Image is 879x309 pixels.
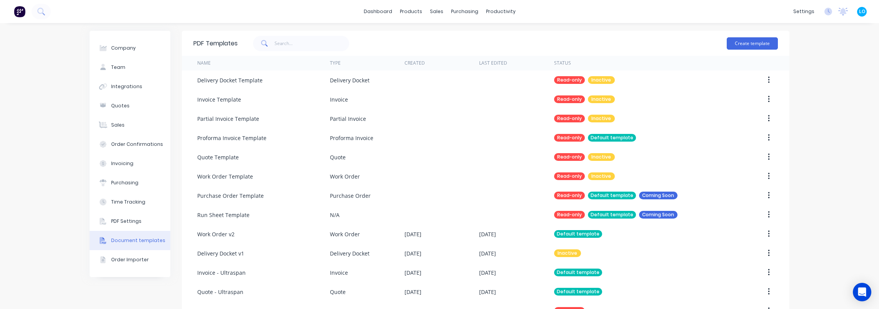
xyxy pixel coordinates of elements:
button: Team [90,58,170,77]
div: Work Order [330,172,360,180]
input: Search... [275,36,350,51]
div: Invoice [330,269,348,277]
div: Quote [330,288,346,296]
div: Read-only [554,172,585,180]
div: Default template [588,211,636,219]
button: Purchasing [90,173,170,192]
div: Company [111,45,136,52]
div: [DATE] [405,230,421,238]
button: Invoicing [90,154,170,173]
div: Read-only [554,211,585,219]
button: Sales [90,115,170,135]
div: Purchase Order Template [197,192,264,200]
div: [DATE] [479,269,496,277]
div: Quote Template [197,153,239,161]
div: Last Edited [479,60,507,67]
div: sales [426,6,447,17]
div: [DATE] [479,249,496,257]
div: Open Intercom Messenger [853,283,871,301]
div: Inactive [554,249,581,257]
div: Delivery Docket [330,249,370,257]
button: Quotes [90,96,170,115]
div: products [396,6,426,17]
div: Purchase Order [330,192,371,200]
div: Read-only [554,115,585,122]
div: Type [330,60,341,67]
div: Inactive [588,95,615,103]
div: Work Order v2 [197,230,235,238]
div: Run Sheet Template [197,211,250,219]
div: Read-only [554,76,585,84]
div: [DATE] [479,288,496,296]
button: Company [90,38,170,58]
div: Work Order [330,230,360,238]
div: Inactive [588,153,615,161]
div: Delivery Docket v1 [197,249,244,257]
div: Work Order Template [197,172,253,180]
div: Invoice Template [197,95,241,104]
div: Integrations [111,83,142,90]
div: Default template [588,192,636,199]
div: Read-only [554,192,585,199]
button: Integrations [90,77,170,96]
img: Factory [14,6,25,17]
div: [DATE] [405,249,421,257]
button: PDF Settings [90,212,170,231]
div: Quote - Ultraspan [197,288,243,296]
div: Proforma Invoice Template [197,134,266,142]
button: Order Confirmations [90,135,170,154]
div: PDF Templates [193,39,238,48]
div: Default template [554,288,602,296]
div: Created [405,60,425,67]
div: Document templates [111,237,165,244]
div: Read-only [554,134,585,142]
a: dashboard [360,6,396,17]
div: Default template [554,269,602,276]
div: PDF Settings [111,218,142,225]
div: Status [554,60,571,67]
span: LO [859,8,865,15]
button: Time Tracking [90,192,170,212]
div: Invoice [330,95,348,104]
div: [DATE] [405,269,421,277]
button: Document templates [90,231,170,250]
button: Order Importer [90,250,170,269]
div: Delivery Docket Template [197,76,263,84]
div: Coming Soon [639,211,678,219]
div: Read-only [554,153,585,161]
button: Create template [727,37,778,50]
div: Read-only [554,95,585,103]
div: N/A [330,211,340,219]
div: Delivery Docket [330,76,370,84]
div: Proforma Invoice [330,134,373,142]
div: settings [789,6,818,17]
div: Coming Soon [639,192,678,199]
div: Quotes [111,102,130,109]
div: Order Confirmations [111,141,163,148]
div: Invoicing [111,160,133,167]
div: productivity [482,6,519,17]
div: purchasing [447,6,482,17]
div: Default template [554,230,602,238]
div: Inactive [588,172,615,180]
div: Default template [588,134,636,142]
div: Quote [330,153,346,161]
div: Partial Invoice [330,115,366,123]
div: Purchasing [111,179,138,186]
div: Inactive [588,76,615,84]
div: Team [111,64,125,71]
div: Order Importer [111,256,149,263]
div: [DATE] [479,230,496,238]
div: Name [197,60,211,67]
div: Invoice - Ultraspan [197,269,246,277]
div: Inactive [588,115,615,122]
div: Time Tracking [111,199,145,205]
div: Partial Invoice Template [197,115,259,123]
div: [DATE] [405,288,421,296]
div: Sales [111,122,125,129]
